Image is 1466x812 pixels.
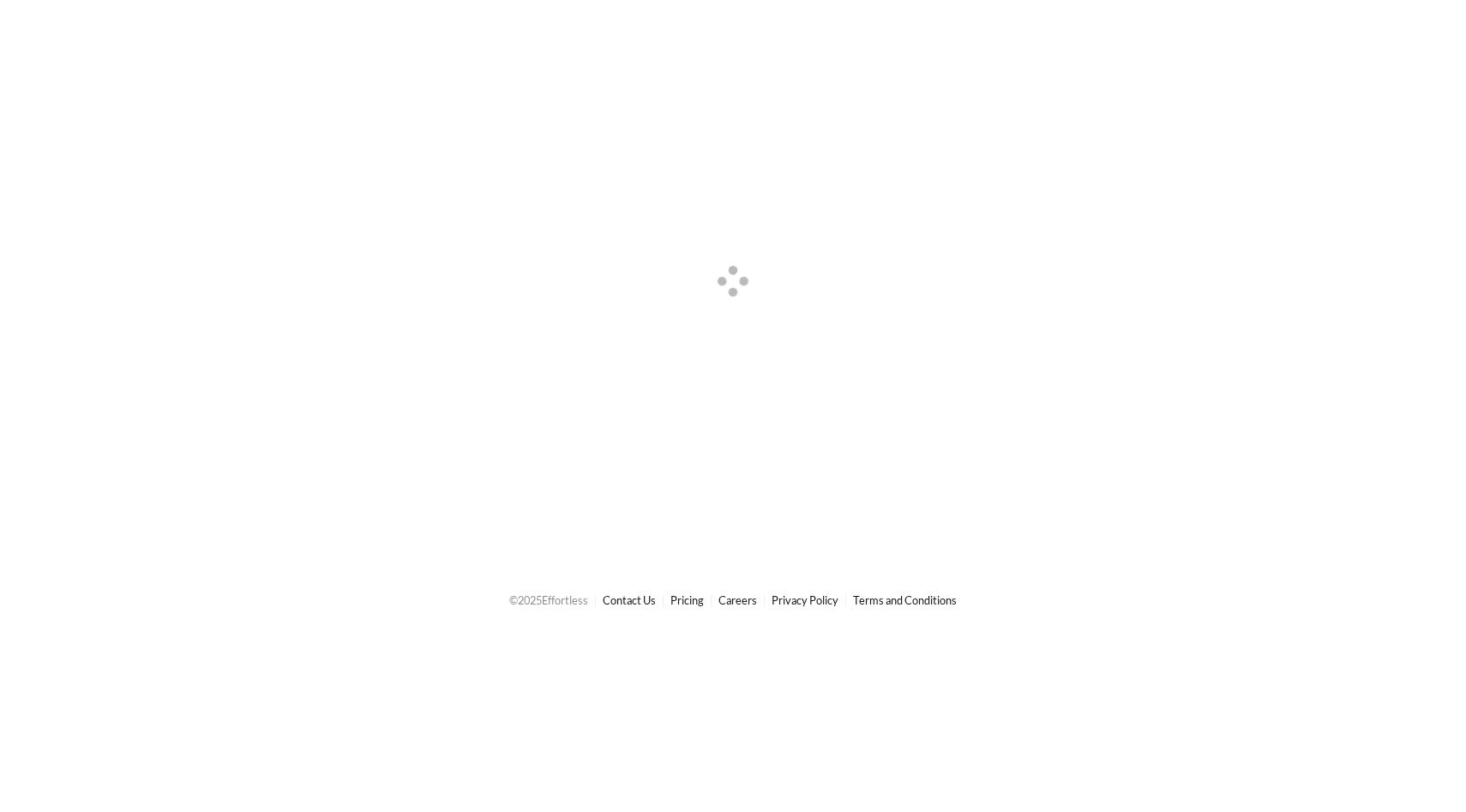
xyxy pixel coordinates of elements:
a: Terms and Conditions [853,593,957,607]
a: Contact Us [603,593,656,607]
a: Pricing [670,593,704,607]
span: © 2025 Effortless [509,593,588,607]
a: Careers [718,593,757,607]
a: Privacy Policy [772,593,838,607]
